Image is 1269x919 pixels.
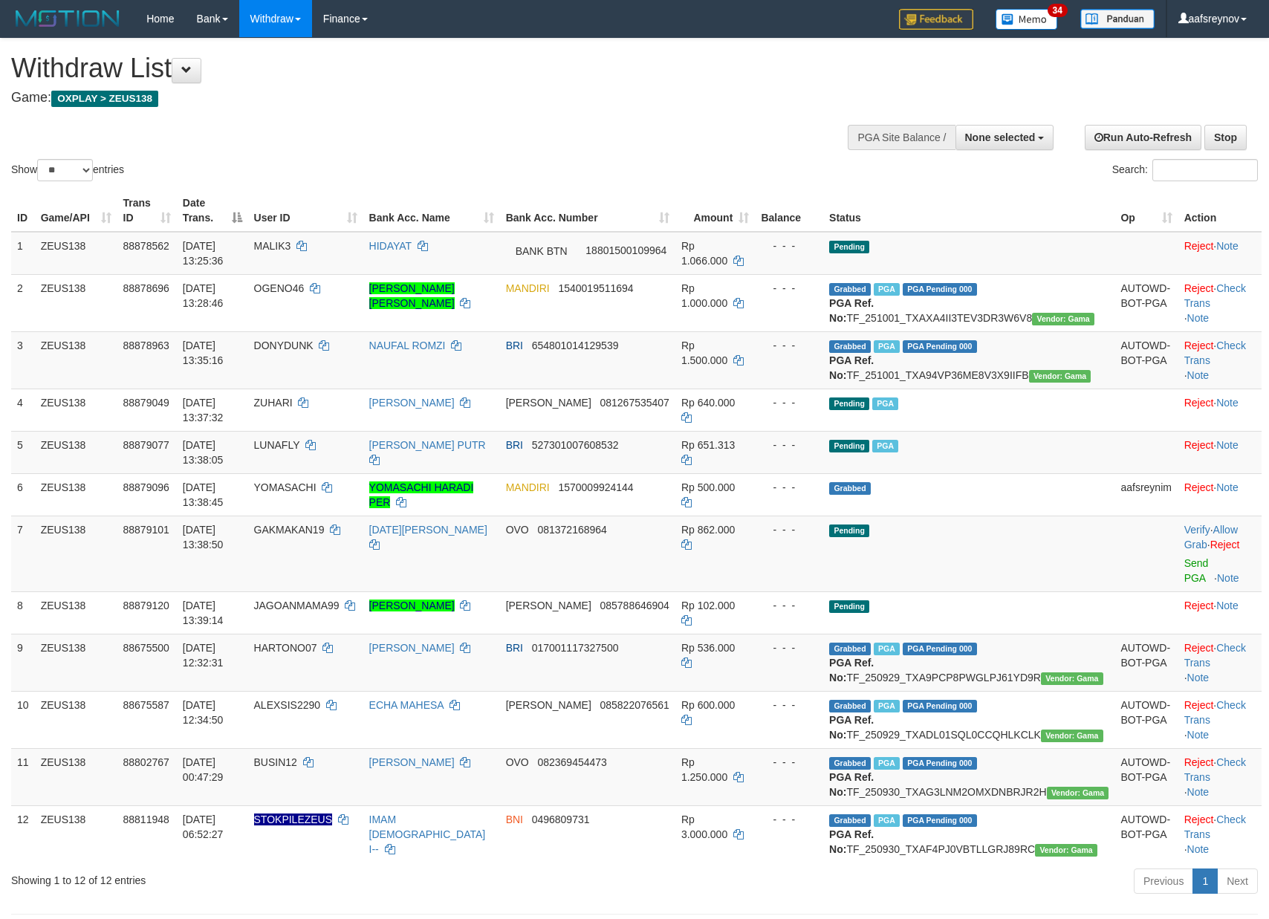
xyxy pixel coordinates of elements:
a: Note [1216,600,1239,611]
span: Copy 18801500109964 to clipboard [585,244,666,256]
a: Reject [1184,814,1214,825]
div: Showing 1 to 12 of 12 entries [11,867,518,888]
span: [PERSON_NAME] [506,397,591,409]
span: BRI [506,642,523,654]
span: 88879096 [123,481,169,493]
div: - - - [761,395,817,410]
span: Copy 1570009924144 to clipboard [558,481,633,493]
td: ZEUS138 [35,805,117,863]
span: Marked by aafsreyleap [874,757,900,770]
b: PGA Ref. No: [829,297,874,324]
td: TF_250929_TXA9PCP8PWGLPJ61YD9R [823,634,1114,691]
div: - - - [761,698,817,712]
a: Verify [1184,524,1210,536]
span: BRI [506,439,523,451]
span: Copy 081267535407 to clipboard [600,397,669,409]
span: OXPLAY > ZEUS138 [51,91,158,107]
span: 88879077 [123,439,169,451]
td: 4 [11,389,35,431]
td: TF_251001_TXA94VP36ME8V3X9IIFB [823,331,1114,389]
td: aafsreynim [1114,473,1178,516]
a: Reject [1184,481,1214,493]
span: Vendor URL: https://trx31.1velocity.biz [1029,370,1091,383]
td: ZEUS138 [35,232,117,275]
span: [PERSON_NAME] [506,600,591,611]
span: PGA Pending [903,757,977,770]
th: Date Trans.: activate to sort column descending [177,189,248,232]
span: Rp 1.066.000 [681,240,727,267]
a: [PERSON_NAME] [369,756,455,768]
h4: Game: [11,91,831,105]
td: AUTOWD-BOT-PGA [1114,634,1178,691]
span: Marked by aafanarl [874,340,900,353]
a: Reject [1184,756,1214,768]
span: HARTONO07 [254,642,317,654]
td: · · [1178,331,1262,389]
span: 88811948 [123,814,169,825]
span: Copy 0496809731 to clipboard [532,814,590,825]
a: [PERSON_NAME] [369,600,455,611]
b: PGA Ref. No: [829,354,874,381]
span: Grabbed [829,643,871,655]
a: Reject [1184,397,1214,409]
span: [PERSON_NAME] [506,699,591,711]
td: · · [1178,516,1262,591]
a: Reject [1184,642,1214,654]
a: Reject [1184,699,1214,711]
span: BANK BTN [506,238,577,264]
a: Reject [1210,539,1240,551]
td: TF_250930_TXAF4PJ0VBTLLGRJ89RC [823,805,1114,863]
span: Vendor URL: https://trx31.1velocity.biz [1047,787,1109,799]
span: [DATE] 13:25:36 [183,240,224,267]
span: PGA Pending [903,643,977,655]
span: Marked by aaftrukkakada [874,643,900,655]
a: Note [1216,481,1239,493]
label: Show entries [11,159,124,181]
td: 11 [11,748,35,805]
td: · [1178,431,1262,473]
span: Rp 536.000 [681,642,735,654]
span: [DATE] 06:52:27 [183,814,224,840]
td: ZEUS138 [35,748,117,805]
td: 5 [11,431,35,473]
span: Copy 527301007608532 to clipboard [532,439,619,451]
span: Marked by aafsreyleap [874,814,900,827]
span: Marked by aafsolysreylen [874,283,900,296]
span: PGA Pending [903,700,977,712]
span: [DATE] 13:28:46 [183,282,224,309]
a: Previous [1134,868,1193,894]
a: [PERSON_NAME] [369,397,455,409]
td: · · [1178,634,1262,691]
a: Check Trans [1184,642,1246,669]
b: PGA Ref. No: [829,771,874,798]
span: Pending [829,440,869,452]
td: 12 [11,805,35,863]
div: - - - [761,480,817,495]
span: [DATE] 12:34:50 [183,699,224,726]
td: ZEUS138 [35,634,117,691]
span: Rp 640.000 [681,397,735,409]
b: PGA Ref. No: [829,714,874,741]
th: ID [11,189,35,232]
span: Rp 1.250.000 [681,756,727,783]
a: Reject [1184,439,1214,451]
div: - - - [761,640,817,655]
td: AUTOWD-BOT-PGA [1114,331,1178,389]
td: ZEUS138 [35,389,117,431]
span: 88879101 [123,524,169,536]
span: 88879049 [123,397,169,409]
div: - - - [761,598,817,613]
img: MOTION_logo.png [11,7,124,30]
td: · [1178,389,1262,431]
span: MANDIRI [506,481,550,493]
span: GAKMAKAN19 [254,524,325,536]
span: YOMASACHI [254,481,317,493]
td: AUTOWD-BOT-PGA [1114,274,1178,331]
a: Note [1187,729,1210,741]
span: 88878562 [123,240,169,252]
a: Stop [1204,125,1247,150]
span: Rp 3.000.000 [681,814,727,840]
span: Vendor URL: https://trx31.1velocity.biz [1035,844,1097,857]
td: · [1178,232,1262,275]
td: · [1178,591,1262,634]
